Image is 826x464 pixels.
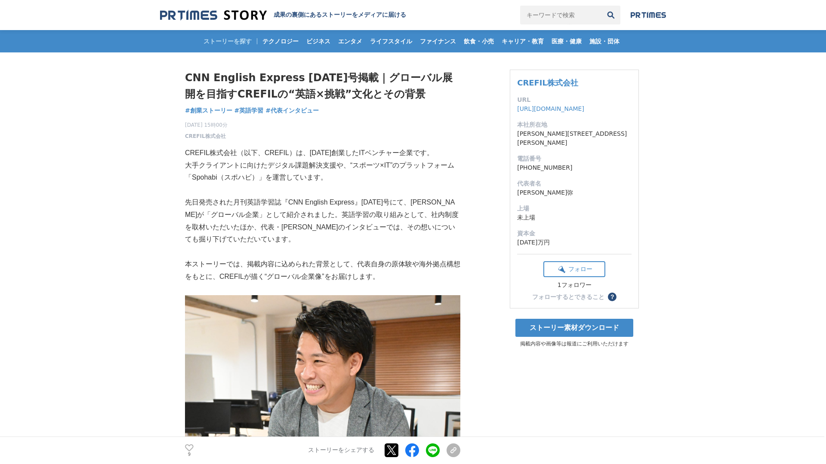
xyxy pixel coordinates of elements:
[185,147,460,159] p: CREFIL株式会社（以下、CREFIL）は、[DATE]創業したITベンチャー企業です。
[498,37,547,45] span: キャリア・教育
[259,37,302,45] span: テクノロジー
[185,121,228,129] span: [DATE] 15時00分
[367,30,416,52] a: ライフスタイル
[517,188,632,197] dd: [PERSON_NAME]弥
[548,37,585,45] span: 医療・健康
[520,6,601,24] input: キーワードで検索
[517,238,632,247] dd: [DATE]万円
[532,294,604,300] div: フォローするとできること
[608,293,616,301] button: ？
[185,159,460,184] p: 大手クライアントに向けたデジタル課題解決支援や、“スポーツ×IT”のプラットフォーム「Spohabi（スポハビ）」を運営しています。
[517,95,632,104] dt: URL
[517,105,584,112] a: [URL][DOMAIN_NAME]
[586,37,623,45] span: 施設・団体
[185,107,232,114] span: #創業ストーリー
[517,129,632,147] dd: [PERSON_NAME][STREET_ADDRESS][PERSON_NAME]
[601,6,620,24] button: 検索
[160,9,267,21] img: 成果の裏側にあるストーリーをメディアに届ける
[416,30,459,52] a: ファイナンス
[416,37,459,45] span: ファイナンス
[460,30,497,52] a: 飲食・小売
[517,163,632,172] dd: [PHONE_NUMBER]
[274,11,406,19] h2: 成果の裏側にあるストーリーをメディアに届ける
[517,154,632,163] dt: 電話番号
[185,452,194,457] p: 9
[308,447,374,455] p: ストーリーをシェアする
[185,196,460,246] p: 先日発売された月刊英語学習誌『CNN English Express』[DATE]号にて、[PERSON_NAME]が「グローバル企業」として紹介されました。英語学習の取り組みとして、社内制度を...
[185,70,460,103] h1: CNN English Express [DATE]号掲載｜グローバル展開を目指すCREFILの“英語×挑戦”文化とその背景
[631,12,666,18] img: prtimes
[160,9,406,21] a: 成果の裏側にあるストーリーをメディアに届ける 成果の裏側にあるストーリーをメディアに届ける
[303,37,334,45] span: ビジネス
[517,213,632,222] dd: 未上場
[586,30,623,52] a: 施設・団体
[185,258,460,283] p: 本ストーリーでは、掲載内容に込められた背景として、代表自身の原体験や海外拠点構想をもとに、CREFILが描く“グローバル企業像”をお届けします。
[498,30,547,52] a: キャリア・教育
[517,78,578,87] a: CREFIL株式会社
[185,132,226,140] a: CREFIL株式会社
[517,229,632,238] dt: 資本金
[543,281,605,289] div: 1フォロワー
[510,340,639,348] p: 掲載内容や画像等は報道にご利用いただけます
[609,294,615,300] span: ？
[517,204,632,213] dt: 上場
[367,37,416,45] span: ライフスタイル
[234,107,264,114] span: #英語学習
[303,30,334,52] a: ビジネス
[259,30,302,52] a: テクノロジー
[265,107,319,114] span: #代表インタビュー
[543,261,605,277] button: フォロー
[460,37,497,45] span: 飲食・小売
[548,30,585,52] a: 医療・健康
[517,120,632,129] dt: 本社所在地
[185,106,232,115] a: #創業ストーリー
[265,106,319,115] a: #代表インタビュー
[515,319,633,337] a: ストーリー素材ダウンロード
[234,106,264,115] a: #英語学習
[335,30,366,52] a: エンタメ
[517,179,632,188] dt: 代表者名
[335,37,366,45] span: エンタメ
